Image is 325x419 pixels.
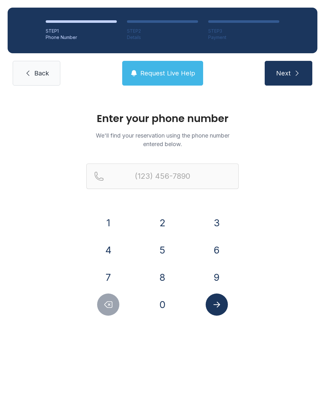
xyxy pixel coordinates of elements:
[276,69,291,78] span: Next
[127,34,198,41] div: Details
[151,212,174,234] button: 2
[86,131,239,148] p: We'll find your reservation using the phone number entered below.
[208,28,279,34] div: STEP 3
[140,69,195,78] span: Request Live Help
[86,164,239,189] input: Reservation phone number
[127,28,198,34] div: STEP 2
[208,34,279,41] div: Payment
[86,113,239,124] h1: Enter your phone number
[151,293,174,316] button: 0
[34,69,49,78] span: Back
[97,266,119,288] button: 7
[206,266,228,288] button: 9
[97,293,119,316] button: Delete number
[206,212,228,234] button: 3
[206,293,228,316] button: Submit lookup form
[46,34,117,41] div: Phone Number
[206,239,228,261] button: 6
[151,266,174,288] button: 8
[97,239,119,261] button: 4
[97,212,119,234] button: 1
[151,239,174,261] button: 5
[46,28,117,34] div: STEP 1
